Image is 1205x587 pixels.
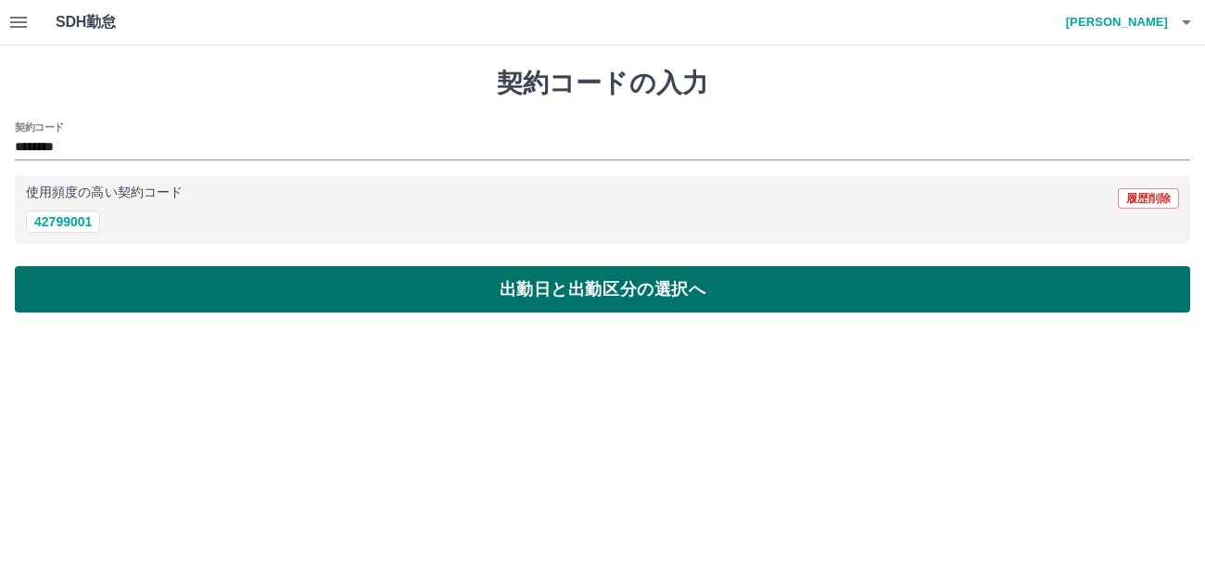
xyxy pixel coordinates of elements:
button: 出勤日と出勤区分の選択へ [15,266,1190,313]
p: 使用頻度の高い契約コード [26,186,183,199]
h2: 契約コード [15,120,64,134]
button: 42799001 [26,211,100,233]
h1: 契約コードの入力 [15,68,1190,99]
button: 履歴削除 [1118,188,1179,209]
